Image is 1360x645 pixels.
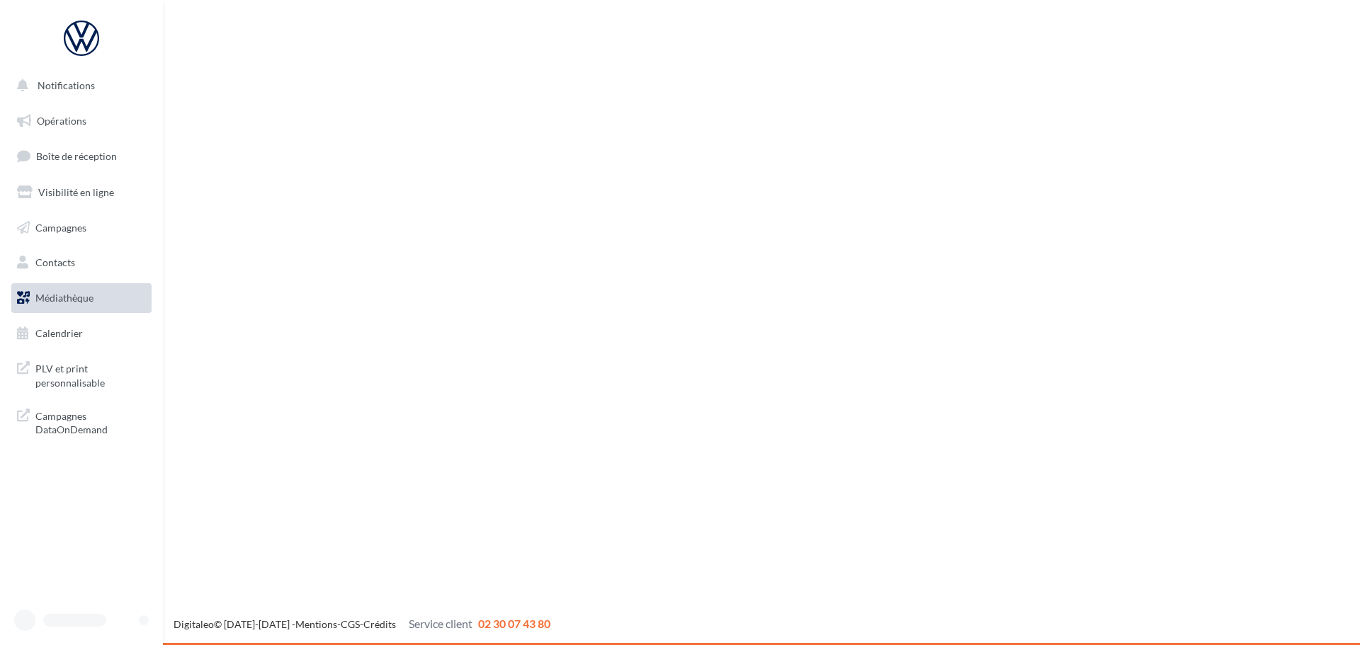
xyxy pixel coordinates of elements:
[36,150,117,162] span: Boîte de réception
[174,618,550,630] span: © [DATE]-[DATE] - - -
[8,283,154,313] a: Médiathèque
[478,617,550,630] span: 02 30 07 43 80
[35,256,75,268] span: Contacts
[37,115,86,127] span: Opérations
[409,617,472,630] span: Service client
[341,618,360,630] a: CGS
[35,292,93,304] span: Médiathèque
[38,79,95,91] span: Notifications
[8,106,154,136] a: Opérations
[174,618,214,630] a: Digitaleo
[8,141,154,171] a: Boîte de réception
[38,186,114,198] span: Visibilité en ligne
[8,353,154,395] a: PLV et print personnalisable
[8,178,154,207] a: Visibilité en ligne
[363,618,396,630] a: Crédits
[8,71,149,101] button: Notifications
[8,401,154,443] a: Campagnes DataOnDemand
[35,359,146,389] span: PLV et print personnalisable
[8,213,154,243] a: Campagnes
[8,248,154,278] a: Contacts
[295,618,337,630] a: Mentions
[35,221,86,233] span: Campagnes
[35,406,146,437] span: Campagnes DataOnDemand
[35,327,83,339] span: Calendrier
[8,319,154,348] a: Calendrier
